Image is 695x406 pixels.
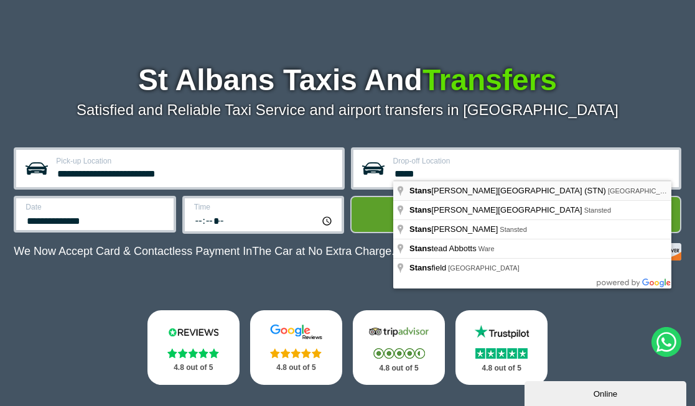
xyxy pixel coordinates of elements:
img: Stars [475,348,528,359]
label: Time [194,203,334,211]
img: Stars [167,348,219,358]
span: [PERSON_NAME] [409,224,500,234]
span: Stansted [500,226,526,233]
span: Transfers [422,63,557,96]
p: 4.8 out of 5 [366,361,431,376]
p: 4.8 out of 5 [469,361,534,376]
img: Google [264,324,329,340]
a: Reviews.io Stars 4.8 out of 5 [147,310,240,385]
a: Google Stars 4.8 out of 5 [250,310,342,385]
p: 4.8 out of 5 [264,360,329,376]
span: Stans [409,205,431,215]
span: [PERSON_NAME][GEOGRAPHIC_DATA] [409,205,584,215]
label: Date [26,203,166,211]
span: [PERSON_NAME][GEOGRAPHIC_DATA] (STN) [409,186,608,195]
span: Ware [478,245,495,252]
span: Stans [409,263,431,272]
span: [GEOGRAPHIC_DATA] [448,264,520,272]
iframe: chat widget [525,379,689,406]
span: Stans [409,186,431,195]
label: Drop-off Location [393,157,671,165]
button: Get Quote [350,196,681,233]
p: 4.8 out of 5 [161,360,226,376]
img: Reviews.io [161,324,226,340]
img: Trustpilot [469,324,534,340]
span: [GEOGRAPHIC_DATA] [608,187,679,195]
span: The Car at No Extra Charge. [252,245,394,257]
a: Trustpilot Stars 4.8 out of 5 [455,310,548,385]
a: Tripadvisor Stars 4.8 out of 5 [353,310,445,385]
label: Pick-up Location [56,157,334,165]
span: Stansted [584,206,611,214]
span: field [409,263,448,272]
img: Tripadvisor [366,324,431,340]
img: Stars [270,348,322,358]
span: Stans [409,224,431,234]
h1: St Albans Taxis And [14,65,681,95]
p: Satisfied and Reliable Taxi Service and airport transfers in [GEOGRAPHIC_DATA] [14,101,681,119]
p: We Now Accept Card & Contactless Payment In [14,245,394,258]
span: tead Abbotts [409,244,478,253]
img: Stars [373,348,425,359]
span: Stans [409,244,431,253]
